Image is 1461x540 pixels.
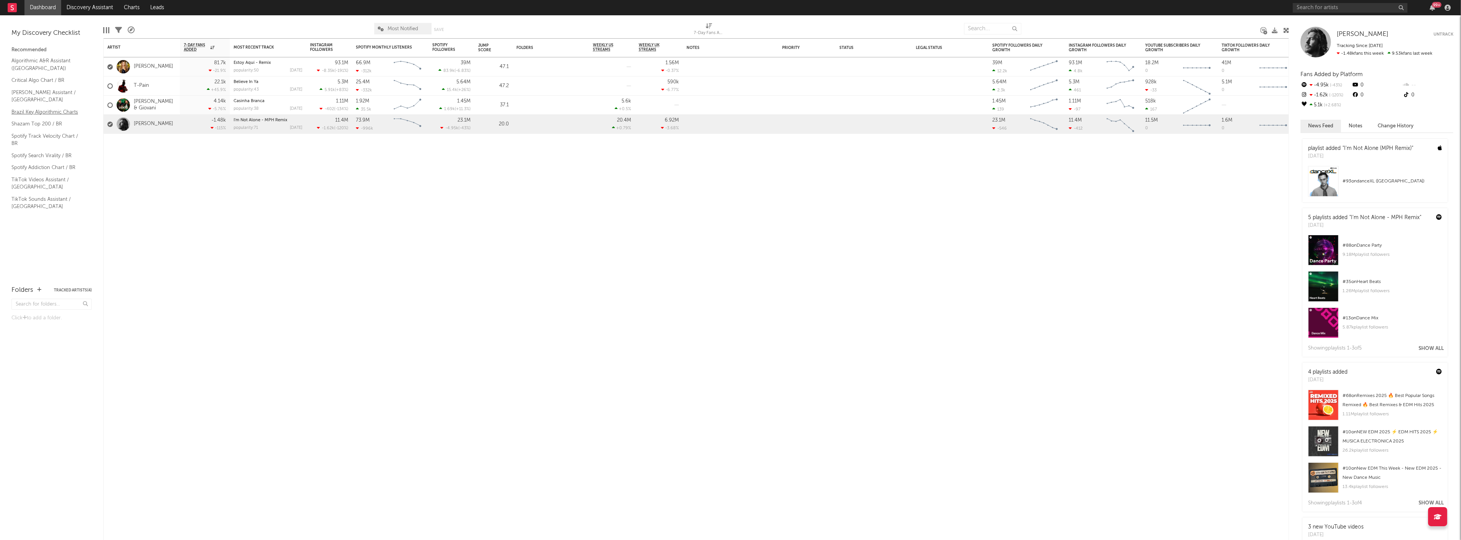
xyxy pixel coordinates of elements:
[234,118,287,122] a: I'm Not Alone - MPH Remix
[1145,88,1157,93] div: -33
[356,88,372,93] div: -332k
[1222,88,1224,92] div: 0
[438,68,471,73] div: ( )
[992,68,1007,73] div: 12.2k
[1103,57,1138,76] svg: Chart title
[356,80,370,85] div: 25.4M
[11,57,84,72] a: Algorithmic A&R Assistant ([GEOGRAPHIC_DATA])
[134,63,173,70] a: [PERSON_NAME]
[336,88,347,92] span: +83 %
[1222,80,1232,85] div: 5.1M
[440,125,471,130] div: ( )
[107,45,165,50] div: Artist
[234,118,302,122] div: I'm Not Alone - MPH Remix
[1349,215,1421,220] a: "I'm Not Alone - MPH Remix"
[11,299,92,310] input: Search for folders...
[322,69,334,73] span: -8.35k
[1069,43,1126,52] div: Instagram Followers Daily Growth
[447,88,457,92] span: 15.4k
[1222,69,1224,73] div: 0
[325,107,334,111] span: -402
[1069,68,1083,73] div: 4.8k
[214,99,226,104] div: 4.14k
[234,99,302,103] div: Casinha Branca
[1342,410,1442,419] div: 1.11M playlist followers
[234,45,291,50] div: Most Recent Track
[694,29,724,38] div: 7-Day Fans Added (7-Day Fans Added)
[1341,120,1370,132] button: Notes
[1300,100,1351,110] div: 5.1k
[1329,83,1342,88] span: -43 %
[1300,72,1363,77] span: Fans Added by Platform
[1419,501,1444,506] button: Show All
[1370,120,1421,132] button: Change History
[1256,76,1291,96] svg: Chart title
[1180,57,1214,76] svg: Chart title
[1302,462,1448,499] a: #10onNew EDM This Week - New EDM 2025 - New Dance Music13.4kplaylist followers
[615,106,631,111] div: +0.5 %
[1342,277,1442,286] div: # 35 on Heart Beats
[320,106,348,111] div: ( )
[1308,531,1364,539] div: [DATE]
[103,19,109,41] div: Edit Columns
[459,126,469,130] span: -43 %
[11,88,84,104] a: [PERSON_NAME] Assistant / [GEOGRAPHIC_DATA]
[1180,76,1214,96] svg: Chart title
[617,118,631,123] div: 20.4M
[1103,76,1138,96] svg: Chart title
[11,76,84,85] a: Critical Algo Chart / BR
[310,43,337,52] div: Instagram Followers
[1342,146,1413,151] a: "I'm Not Alone (MPH Remix)"
[1302,166,1448,202] a: #93ondanceXL ([GEOGRAPHIC_DATA])
[839,46,889,50] div: Status
[458,88,469,92] span: +26 %
[336,69,347,73] span: -191 %
[1069,107,1081,112] div: -97
[234,80,258,84] a: Believe In Ya
[612,125,631,130] div: +0.79 %
[1308,523,1364,531] div: 3 new YouTube videos
[443,69,455,73] span: 83.9k
[622,99,631,104] div: 5.6k
[234,126,258,130] div: popularity: 71
[234,88,259,92] div: popularity: 43
[1027,76,1061,96] svg: Chart title
[209,68,226,73] div: -21.9 %
[214,80,226,85] div: 22.1k
[1308,214,1421,222] div: 5 playlists added
[1342,250,1442,259] div: 9.18M playlist followers
[1302,307,1448,344] a: #13onDance Mix5.87kplaylist followers
[184,43,208,52] span: 7-Day Fans Added
[1222,126,1224,130] div: 0
[1308,376,1349,384] div: [DATE]
[665,118,679,123] div: 6.92M
[1351,90,1402,100] div: 0
[1302,390,1448,426] a: #68onRemixes 2025 🔥 Best Popular Songs Remixed 🔥 Best Remixes & EDM Hits 20251.11Mplaylist followers
[1419,346,1444,351] button: Show All
[1145,107,1157,112] div: 167
[54,288,92,292] button: Tracked Artists(4)
[432,43,459,52] div: Spotify Followers
[478,43,497,52] div: Jump Score
[1256,115,1291,134] svg: Chart title
[916,46,966,50] div: Legal Status
[134,83,149,89] a: T-Pain
[478,101,509,110] div: 37.1
[390,115,425,134] svg: Chart title
[1308,222,1421,229] div: [DATE]
[1145,118,1158,123] div: 11.5M
[338,80,348,85] div: 5.3M
[964,23,1021,34] input: Search...
[1342,464,1442,482] div: # 10 on New EDM This Week - New EDM 2025 - New Dance Music
[322,126,334,130] span: -1.62k
[1308,368,1349,376] div: 4 playlists added
[992,126,1007,131] div: -546
[1337,31,1388,38] a: [PERSON_NAME]
[1342,314,1442,323] div: # 13 on Dance Mix
[1027,57,1061,76] svg: Chart title
[1145,80,1157,85] div: 928k
[1342,323,1442,332] div: 5.87k playlist followers
[444,107,455,111] span: 1.69k
[478,62,509,72] div: 47.1
[1302,235,1448,271] a: #88onDance Party9.18Mplaylist followers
